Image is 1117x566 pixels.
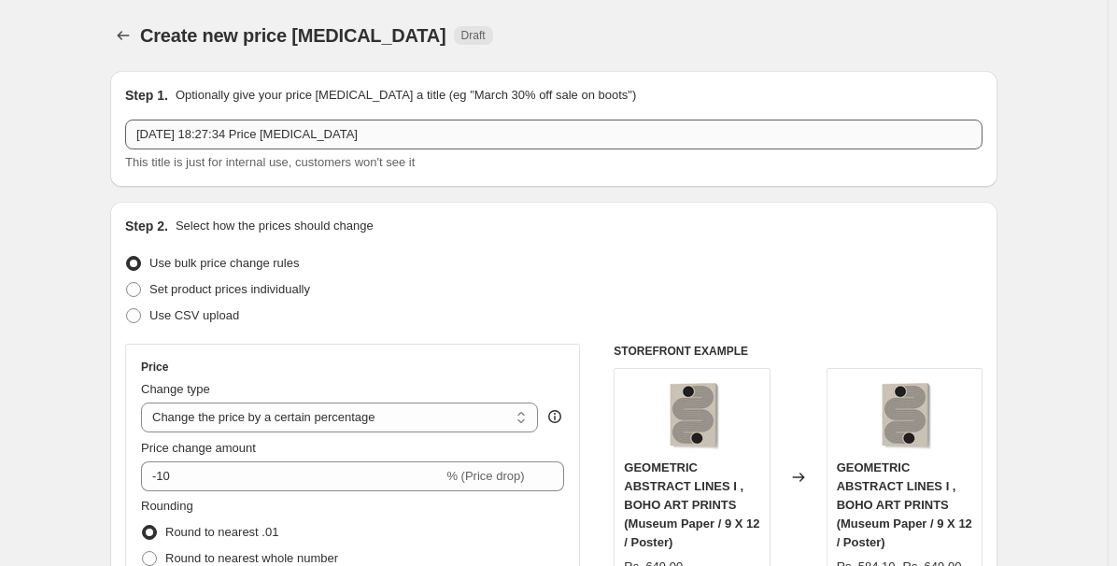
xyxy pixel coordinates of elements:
[141,441,256,455] span: Price change amount
[141,461,443,491] input: -15
[125,86,168,105] h2: Step 1.
[165,525,278,539] span: Round to nearest .01
[125,120,983,149] input: 30% off holiday sale
[837,460,972,549] span: GEOMETRIC ABSTRACT LINES I , BOHO ART PRINTS (Museum Paper / 9 X 12 / Poster)
[176,86,636,105] p: Optionally give your price [MEDICAL_DATA] a title (eg "March 30% off sale on boots")
[125,155,415,169] span: This title is just for internal use, customers won't see it
[867,378,941,453] img: gallerywrap-resized_212f066c-7c3d-4415-9b16-553eb73bee29_80x.jpg
[176,217,374,235] p: Select how the prices should change
[149,282,310,296] span: Set product prices individually
[624,460,759,549] span: GEOMETRIC ABSTRACT LINES I , BOHO ART PRINTS (Museum Paper / 9 X 12 / Poster)
[165,551,338,565] span: Round to nearest whole number
[140,25,446,46] span: Create new price [MEDICAL_DATA]
[446,469,524,483] span: % (Price drop)
[141,360,168,375] h3: Price
[655,378,729,453] img: gallerywrap-resized_212f066c-7c3d-4415-9b16-553eb73bee29_80x.jpg
[149,308,239,322] span: Use CSV upload
[110,22,136,49] button: Price change jobs
[125,217,168,235] h2: Step 2.
[149,256,299,270] span: Use bulk price change rules
[141,382,210,396] span: Change type
[545,407,564,426] div: help
[614,344,983,359] h6: STOREFRONT EXAMPLE
[141,499,193,513] span: Rounding
[461,28,486,43] span: Draft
